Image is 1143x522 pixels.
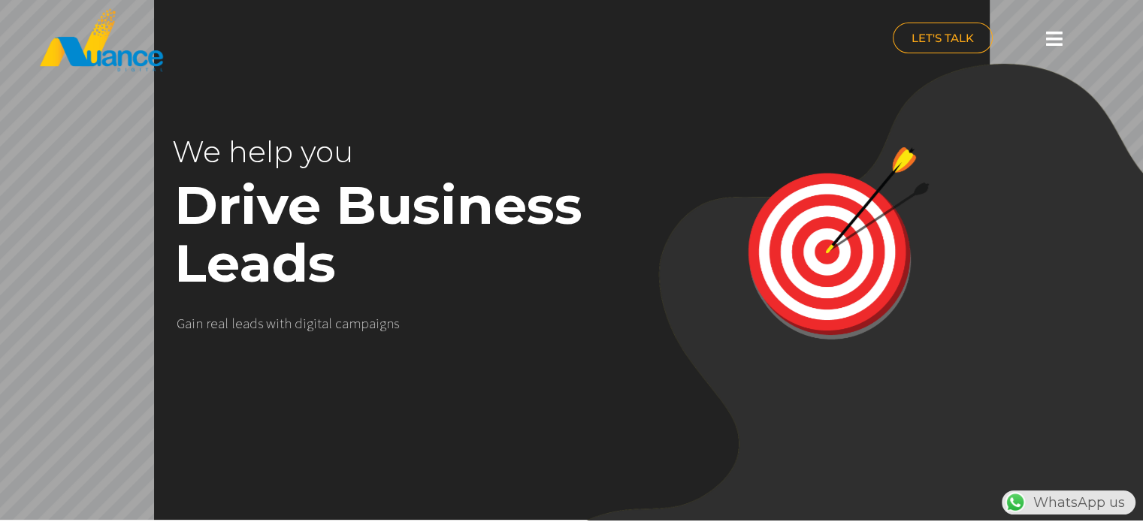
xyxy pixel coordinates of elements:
[335,315,342,331] div: c
[172,123,534,181] rs-layer: We help you
[284,315,292,331] div: h
[295,315,303,331] div: d
[1003,490,1027,514] img: WhatsApp
[1002,490,1135,514] div: WhatsApp us
[912,32,974,44] span: LET'S TALK
[280,315,284,331] div: t
[38,8,564,73] a: nuance-qatar_logo
[266,315,276,331] div: w
[349,315,361,331] div: m
[185,315,192,331] div: a
[1002,494,1135,511] a: WhatsAppWhatsApp us
[322,315,328,331] div: a
[394,315,399,331] div: s
[235,315,243,331] div: e
[177,315,185,331] div: G
[369,315,376,331] div: a
[243,315,249,331] div: a
[307,315,313,331] div: g
[174,177,632,292] rs-layer: Drive Business Leads
[328,315,332,331] div: l
[206,315,210,331] div: r
[313,315,317,331] div: i
[386,315,394,331] div: n
[303,315,307,331] div: i
[376,315,379,331] div: i
[38,8,165,73] img: nuance-qatar_logo
[192,315,195,331] div: i
[893,23,993,53] a: LET'S TALK
[379,315,386,331] div: g
[231,315,235,331] div: l
[210,315,218,331] div: e
[195,315,203,331] div: n
[225,315,228,331] div: l
[361,315,369,331] div: p
[218,315,225,331] div: a
[258,315,263,331] div: s
[342,315,349,331] div: a
[249,315,258,331] div: d
[317,315,322,331] div: t
[276,315,280,331] div: i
